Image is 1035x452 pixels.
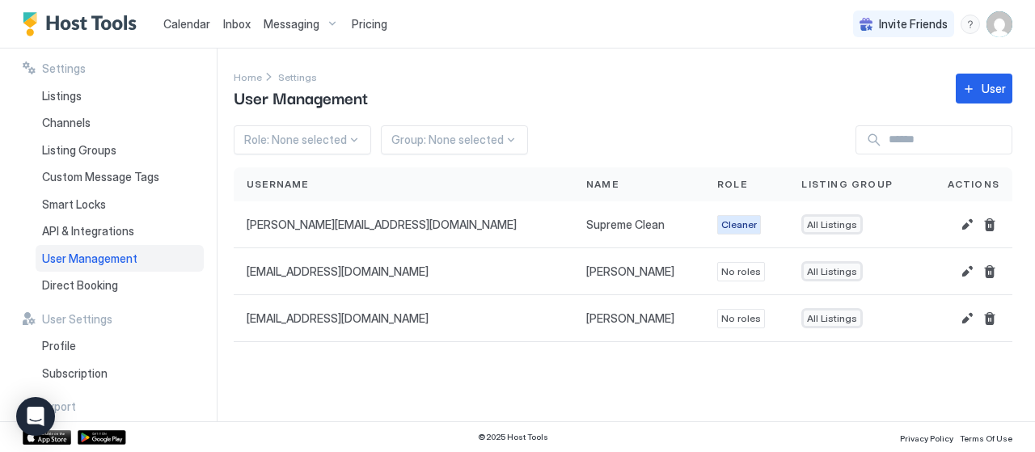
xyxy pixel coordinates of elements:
div: Breadcrumb [234,68,262,85]
span: User Management [234,85,368,109]
a: Settings [278,68,317,85]
span: Custom Message Tags [42,170,159,184]
span: Actions [948,177,999,192]
span: Terms Of Use [960,433,1012,443]
a: Subscription [36,360,204,387]
a: Google Play Store [78,430,126,445]
button: User [956,74,1012,103]
span: No roles [721,311,761,326]
span: Smart Locks [42,197,106,212]
span: User Settings [42,312,112,327]
a: Calendar [163,15,210,32]
div: Breadcrumb [278,68,317,85]
span: Pricing [352,17,387,32]
span: User Management [42,251,137,266]
span: [EMAIL_ADDRESS][DOMAIN_NAME] [247,311,429,326]
a: Custom Message Tags [36,163,204,191]
span: Name [586,177,619,192]
button: Delete [980,262,999,281]
span: Listing Groups [42,143,116,158]
div: Open Intercom Messenger [16,397,55,436]
span: Role [717,177,747,192]
span: Home [234,71,262,83]
button: Delete [980,309,999,328]
span: Invite Friends [879,17,948,32]
span: [PERSON_NAME] [586,311,674,326]
span: Cleaner [721,218,757,232]
a: Listing Groups [36,137,204,164]
span: All Listings [807,265,857,277]
span: [PERSON_NAME][EMAIL_ADDRESS][DOMAIN_NAME] [247,218,517,232]
button: Edit [957,309,977,328]
input: Input Field [882,126,1012,154]
button: Delete [980,215,999,234]
span: [PERSON_NAME] [586,264,674,279]
span: Username [247,177,309,192]
span: Calendar [163,17,210,31]
a: Channels [36,109,204,137]
span: Listings [42,89,82,103]
span: No roles [721,264,761,279]
a: Host Tools Logo [23,12,144,36]
span: Export [42,399,76,414]
span: Direct Booking [42,278,118,293]
a: Listings [36,82,204,110]
a: Terms Of Use [960,429,1012,446]
span: Listing Group [801,177,893,192]
span: © 2025 Host Tools [478,432,548,442]
a: Profile [36,332,204,360]
span: All Listings [807,218,857,230]
a: User Management [36,245,204,272]
button: Edit [957,215,977,234]
a: API & Integrations [36,218,204,245]
span: Messaging [264,17,319,32]
button: Edit [957,262,977,281]
div: User profile [986,11,1012,37]
span: Inbox [223,17,251,31]
span: Settings [278,71,317,83]
div: User [982,80,1006,97]
a: Home [234,68,262,85]
span: [EMAIL_ADDRESS][DOMAIN_NAME] [247,264,429,279]
span: Profile [42,339,76,353]
a: Smart Locks [36,191,204,218]
div: menu [961,15,980,34]
span: API & Integrations [42,224,134,239]
span: Settings [42,61,86,76]
a: App Store [23,430,71,445]
span: Supreme Clean [586,218,665,232]
a: Inbox [223,15,251,32]
span: Privacy Policy [900,433,953,443]
a: Privacy Policy [900,429,953,446]
span: All Listings [807,312,857,324]
span: Subscription [42,366,108,381]
span: Channels [42,116,91,130]
a: Direct Booking [36,272,204,299]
